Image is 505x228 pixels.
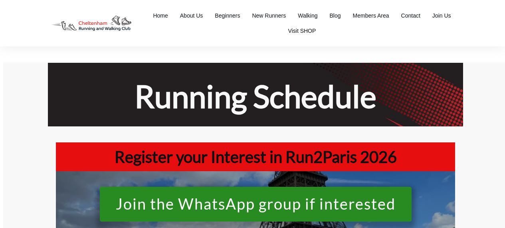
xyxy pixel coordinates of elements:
a: Beginners [215,10,240,21]
a: Home [153,10,168,21]
span: Join the WhatsApp group if interested [116,196,396,217]
img: Decathlon [45,10,138,37]
a: Blog [330,10,341,21]
h1: Register your Interest in Run2Paris 2026 [60,146,451,167]
a: About Us [180,10,203,21]
h1: Running Schedule [56,76,455,116]
a: Members Area [353,10,389,21]
a: Walking [298,10,317,21]
a: Contact [401,10,420,21]
a: Join the WhatsApp group if interested [100,187,412,222]
a: New Runners [252,10,286,21]
a: Join Us [432,10,451,21]
a: Visit SHOP [288,25,316,36]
